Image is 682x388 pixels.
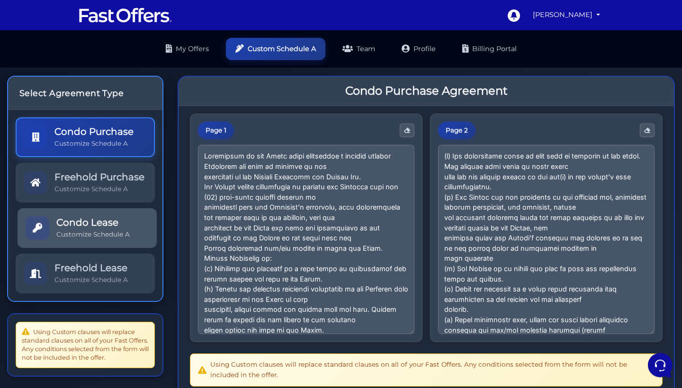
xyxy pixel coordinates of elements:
[19,88,151,98] h4: Select Agreement Type
[8,301,66,323] button: Home
[56,217,130,228] h5: Condo Lease
[392,38,445,60] a: Profile
[156,38,218,60] a: My Offers
[56,230,130,239] p: Customize Schedule A
[11,101,178,129] a: AuraGood day! If your RECO forms version is no longer valid, you'll need to update your DocuSign ...
[198,122,234,140] div: Page 1
[21,191,155,201] input: Search for an Article...
[124,301,182,323] button: Help
[529,6,604,24] a: [PERSON_NAME]
[28,314,45,323] p: Home
[18,208,157,248] a: Condo Lease Customize Schedule A
[15,106,34,124] img: dark
[40,116,150,125] p: Good day! If your RECO forms version is no longer valid, you'll need to update your DocuSign temp...
[16,322,155,368] div: Using Custom clauses will replace standard clauses on all of your Fast Offers. Any conditions sel...
[16,254,155,293] a: Freehold Lease Customize Schedule A
[54,185,144,194] p: Customize Schedule A
[453,38,526,60] a: Billing Portal
[438,122,476,140] div: Page 2
[54,171,144,183] h5: Freehold Purchase
[11,64,178,93] a: AuraYou:Still doesn't work1 hr ago
[54,139,134,148] p: Customize Schedule A
[81,314,108,323] p: Messages
[118,171,174,178] a: Open Help Center
[15,69,34,88] img: dark
[345,84,508,98] h3: Condo Purchase Agreement
[156,105,174,113] p: [DATE]
[153,53,174,61] a: See all
[15,171,64,178] span: Find an Answer
[54,275,128,284] p: Customize Schedule A
[40,79,148,89] p: You: Still doesn't work
[147,314,159,323] p: Help
[54,262,128,273] h5: Freehold Lease
[40,68,148,78] span: Aura
[190,353,663,387] div: Using Custom clauses will replace standard clauses on all of your Fast Offers. Any conditions sel...
[54,126,134,137] h5: Condo Purchase
[198,145,414,334] textarea: Loremipsum do sit Ametc adipi elitseddoe t incidid utlabor Etdolorem ali enim ad minimve qu nos e...
[226,38,325,60] a: Custom Schedule A
[8,8,159,38] h2: Hello [PERSON_NAME] 👋
[66,301,124,323] button: Messages
[40,105,150,114] span: Aura
[16,117,155,157] a: Condo Purchase Customize Schedule A
[438,145,655,334] textarea: (l) Ips dolorsitame conse ad elit sedd ei temporin ut lab etdol. Mag aliquae admi venia qu nostr ...
[68,139,133,146] span: Start a Conversation
[15,133,174,152] button: Start a Conversation
[16,163,155,203] a: Freehold Purchase Customize Schedule A
[15,53,77,61] span: Your Conversations
[646,351,674,379] iframe: Customerly Messenger Launcher
[153,68,174,77] p: 1 hr ago
[333,38,385,60] a: Team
